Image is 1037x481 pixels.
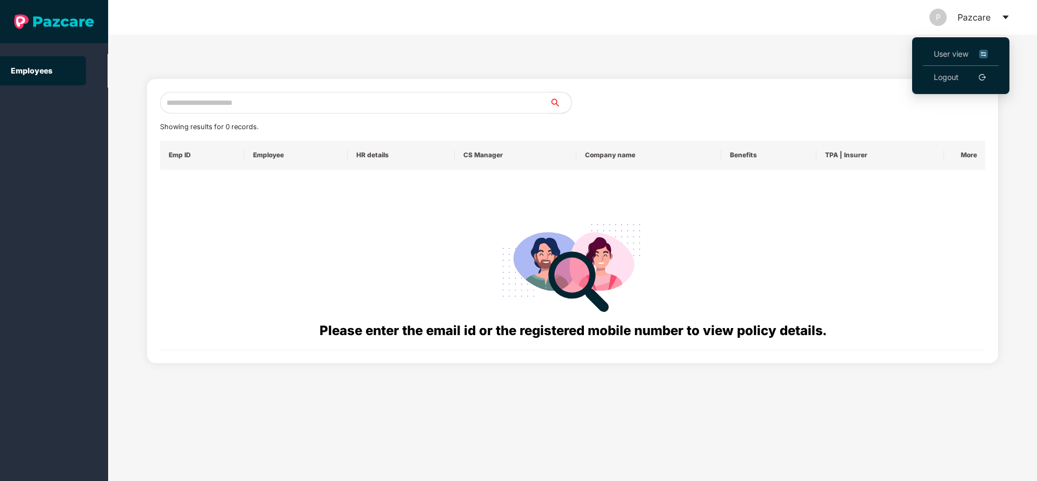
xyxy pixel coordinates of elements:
th: Company name [576,141,721,170]
th: More [944,141,985,170]
th: HR details [348,141,454,170]
span: P [936,9,941,26]
img: svg+xml;base64,PHN2ZyB4bWxucz0iaHR0cDovL3d3dy53My5vcmcvMjAwMC9zdmciIHdpZHRoPSIyODgiIGhlaWdodD0iMj... [495,211,650,320]
span: search [549,98,571,107]
span: Showing results for 0 records. [160,123,258,131]
th: TPA | Insurer [816,141,944,170]
a: Logout [934,71,959,83]
th: Employee [244,141,348,170]
th: Benefits [721,141,816,170]
th: CS Manager [455,141,576,170]
span: Please enter the email id or the registered mobile number to view policy details. [320,323,826,338]
span: caret-down [1001,13,1010,22]
button: search [549,92,572,113]
th: Emp ID [160,141,245,170]
a: Employees [11,66,52,75]
span: User view [934,48,988,60]
img: svg+xml;base64,PHN2ZyB4bWxucz0iaHR0cDovL3d3dy53My5vcmcvMjAwMC9zdmciIHdpZHRoPSIxNiIgaGVpZ2h0PSIxNi... [979,48,988,60]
